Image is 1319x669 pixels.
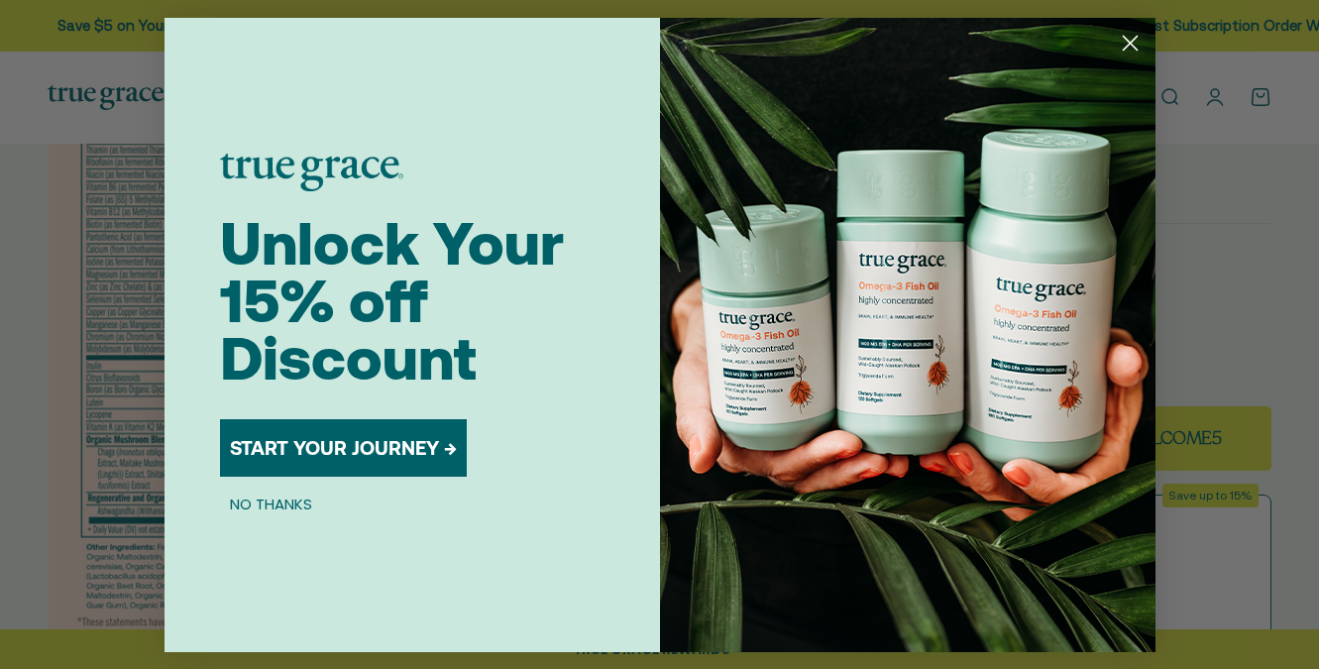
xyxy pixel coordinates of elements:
img: logo placeholder [220,154,403,191]
button: NO THANKS [220,493,322,516]
img: 098727d5-50f8-4f9b-9554-844bb8da1403.jpeg [660,18,1155,652]
span: Unlock Your 15% off Discount [220,209,564,392]
button: Close dialog [1113,26,1148,60]
button: START YOUR JOURNEY → [220,419,467,477]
